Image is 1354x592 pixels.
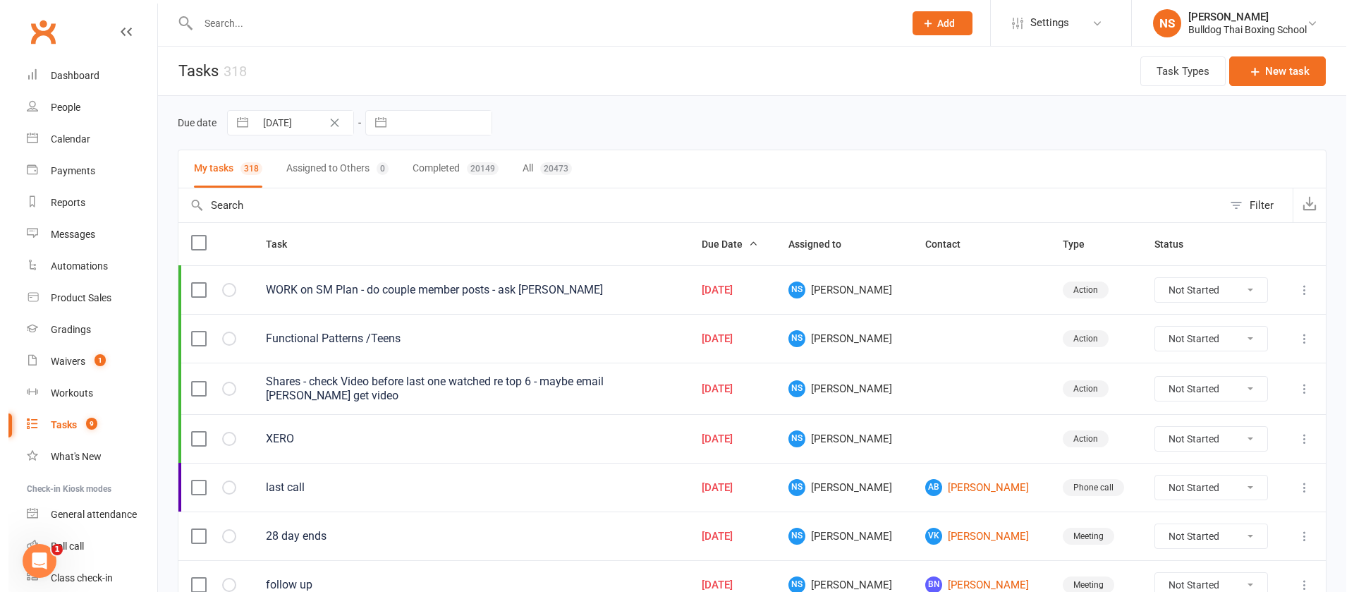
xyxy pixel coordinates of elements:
[42,419,68,430] div: Tasks
[215,63,238,80] div: 318
[693,579,755,591] div: [DATE]
[42,133,82,145] div: Calendar
[917,236,968,253] button: Contact
[257,481,668,495] div: last call
[257,332,668,346] div: Functional Patterns /Teens
[780,330,797,347] span: NS
[18,92,149,123] a: People
[693,238,750,250] span: Due Date
[780,282,797,298] span: NS
[1054,479,1116,496] div: Phone call
[1132,56,1217,86] button: Task Types
[78,418,89,430] span: 9
[185,150,254,188] button: My tasks318
[1054,236,1092,253] button: Type
[257,236,294,253] button: Task
[42,451,93,462] div: What's New
[18,155,149,187] a: Payments
[42,102,72,113] div: People
[18,314,149,346] a: Gradings
[693,531,755,543] div: [DATE]
[169,117,208,128] label: Due date
[170,188,1214,222] input: Search
[404,150,490,188] button: Completed20149
[18,409,149,441] a: Tasks 9
[42,229,87,240] div: Messages
[693,333,755,345] div: [DATE]
[314,114,338,131] button: Clear Date
[257,529,668,543] div: 28 day ends
[17,14,52,49] a: Clubworx
[780,479,891,496] span: [PERSON_NAME]
[1214,188,1284,222] button: Filter
[18,123,149,155] a: Calendar
[1054,380,1100,397] div: Action
[780,380,797,397] span: NS
[18,377,149,409] a: Workouts
[904,11,964,35] button: Add
[929,18,946,29] span: Add
[18,531,149,562] a: Roll call
[150,47,238,95] h1: Tasks
[42,387,85,399] div: Workouts
[917,528,1028,545] a: VK[PERSON_NAME]
[42,165,87,176] div: Payments
[1054,238,1092,250] span: Type
[917,479,934,496] span: AB
[278,150,380,188] button: Assigned to Others0
[1145,9,1173,37] div: NS
[18,60,149,92] a: Dashboard
[1022,7,1061,39] span: Settings
[917,238,968,250] span: Contact
[1146,236,1190,253] button: Status
[18,346,149,377] a: Waivers 1
[42,356,77,367] div: Waivers
[693,383,755,395] div: [DATE]
[185,13,886,33] input: Search...
[780,528,797,545] span: NS
[257,238,294,250] span: Task
[18,282,149,314] a: Product Sales
[257,283,668,297] div: WORK on SM Plan - do couple member posts - ask [PERSON_NAME]
[257,578,668,592] div: follow up
[18,499,149,531] a: General attendance kiosk mode
[42,292,103,303] div: Product Sales
[42,540,75,552] div: Roll call
[1241,197,1265,214] div: Filter
[43,544,54,555] span: 1
[780,282,891,298] span: [PERSON_NAME]
[42,324,83,335] div: Gradings
[1054,330,1100,347] div: Action
[917,528,934,545] span: VK
[232,162,254,175] div: 318
[532,162,563,175] div: 20473
[18,441,149,473] a: What's New
[18,219,149,250] a: Messages
[693,284,755,296] div: [DATE]
[42,70,91,81] div: Dashboard
[42,509,128,520] div: General attendance
[1180,11,1298,23] div: [PERSON_NAME]
[514,150,563,188] button: All20473
[42,197,77,208] div: Reports
[780,430,797,447] span: NS
[780,380,891,397] span: [PERSON_NAME]
[780,330,891,347] span: [PERSON_NAME]
[458,162,490,175] div: 20149
[780,479,797,496] span: NS
[18,187,149,219] a: Reports
[14,544,48,578] iframe: Intercom live chat
[780,238,848,250] span: Assigned to
[18,250,149,282] a: Automations
[42,572,104,584] div: Class check-in
[368,162,380,175] div: 0
[42,260,99,272] div: Automations
[1146,238,1190,250] span: Status
[780,236,848,253] button: Assigned to
[780,430,891,447] span: [PERSON_NAME]
[257,432,668,446] div: XERO
[1180,23,1298,36] div: Bulldog Thai Boxing School
[917,479,1028,496] a: AB[PERSON_NAME]
[693,433,755,445] div: [DATE]
[86,354,97,366] span: 1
